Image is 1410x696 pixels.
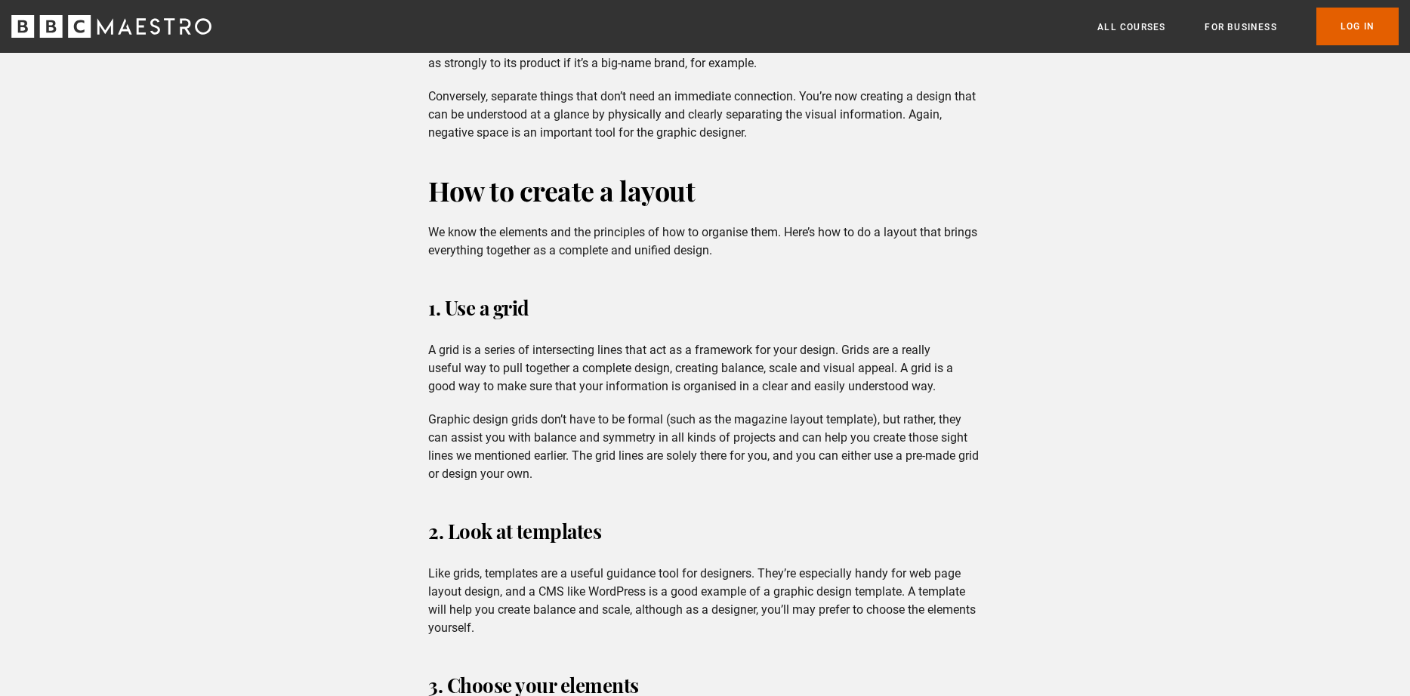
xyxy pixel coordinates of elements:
svg: BBC Maestro [11,15,211,38]
p: Graphic design grids don’t have to be formal (such as the magazine layout template), but rather, ... [428,411,982,483]
p: A grid is a series of intersecting lines that act as a framework for your design. Grids are a rea... [428,341,982,396]
a: All Courses [1097,20,1165,35]
p: We know the elements and the principles of how to organise them. Here’s how to do a layout that b... [428,223,982,260]
nav: Primary [1097,8,1399,45]
a: For business [1205,20,1276,35]
h2: How to create a layout [428,172,982,208]
h3: 2. Look at templates [428,513,982,550]
a: Log In [1316,8,1399,45]
h3: 1. Use a grid [428,290,982,326]
p: Like grids, templates are a useful guidance tool for designers. They’re especially handy for web ... [428,565,982,637]
p: Conversely, separate things that don’t need an immediate connection. You’re now creating a design... [428,88,982,142]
